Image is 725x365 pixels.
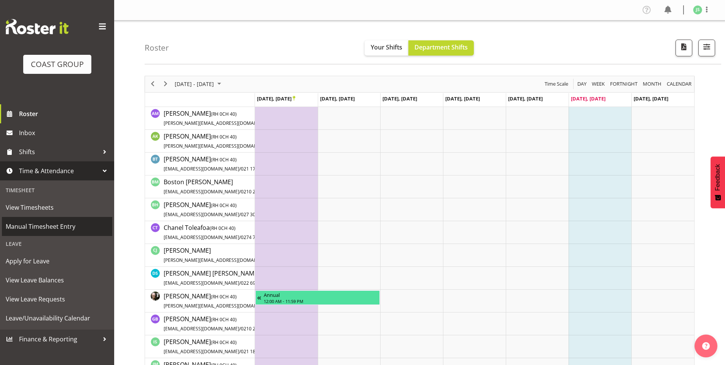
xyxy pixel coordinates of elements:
[164,109,306,127] span: [PERSON_NAME]
[241,188,272,195] span: 0210 289 5915
[239,280,241,286] span: /
[2,198,112,217] a: View Timesheets
[666,79,692,89] span: calendar
[145,107,255,130] td: Andrew McFadzean resource
[164,337,270,355] a: [PERSON_NAME](RH 0CH 40)[EMAIL_ADDRESS][DOMAIN_NAME]/021 185 9181
[414,43,468,51] span: Department Shifts
[666,79,693,89] button: Month
[164,314,272,333] a: [PERSON_NAME](RH 0CH 40)[EMAIL_ADDRESS][DOMAIN_NAME]/0210 261 1155
[241,234,270,241] span: 0274 748 935
[164,269,285,287] span: [PERSON_NAME] [PERSON_NAME]
[642,79,662,89] span: Month
[6,19,69,34] img: Rosterit website logo
[164,120,275,126] span: [PERSON_NAME][EMAIL_ADDRESS][DOMAIN_NAME]
[174,79,225,89] button: September 2025
[145,130,255,153] td: Angela Kerrigan resource
[161,79,171,89] button: Next
[212,134,222,140] span: RH 0
[2,252,112,271] a: Apply for Leave
[241,325,272,332] span: 0210 261 1155
[382,95,417,102] span: [DATE], [DATE]
[212,202,222,209] span: RH 0
[257,95,295,102] span: [DATE], [DATE]
[408,40,474,56] button: Department Shifts
[676,40,692,56] button: Download a PDF of the roster according to the set date range.
[164,303,275,309] span: [PERSON_NAME][EMAIL_ADDRESS][DOMAIN_NAME]
[164,143,275,149] span: [PERSON_NAME][EMAIL_ADDRESS][DOMAIN_NAME]
[241,348,270,355] span: 021 185 9181
[577,79,587,89] span: Day
[164,223,270,241] a: Chanel Toleafoa(RH 0CH 40)[EMAIL_ADDRESS][DOMAIN_NAME]/0274 748 935
[591,79,605,89] span: Week
[6,312,108,324] span: Leave/Unavailability Calendar
[164,188,239,195] span: [EMAIL_ADDRESS][DOMAIN_NAME]
[241,166,270,172] span: 021 174 3407
[164,211,239,218] span: [EMAIL_ADDRESS][DOMAIN_NAME]
[164,246,306,264] a: [PERSON_NAME][PERSON_NAME][EMAIL_ADDRESS][DOMAIN_NAME]
[211,134,237,140] span: ( CH 40)
[146,76,159,92] div: previous period
[19,333,99,345] span: Finance & Reporting
[164,234,239,241] span: [EMAIL_ADDRESS][DOMAIN_NAME]
[320,95,355,102] span: [DATE], [DATE]
[365,40,408,56] button: Your Shifts
[145,175,255,198] td: Boston Morgan-Horan resource
[164,246,306,264] span: [PERSON_NAME]
[19,108,110,120] span: Roster
[642,79,663,89] button: Timeline Month
[6,221,108,232] span: Manual Timesheet Entry
[212,156,222,163] span: RH 0
[164,201,270,218] span: [PERSON_NAME]
[164,109,306,127] a: [PERSON_NAME](RH 0CH 40)[PERSON_NAME][EMAIL_ADDRESS][DOMAIN_NAME]
[145,312,255,335] td: Gene Burton resource
[445,95,480,102] span: [DATE], [DATE]
[212,339,222,346] span: RH 0
[164,178,272,195] span: Boston [PERSON_NAME]
[634,95,668,102] span: [DATE], [DATE]
[571,95,605,102] span: [DATE], [DATE]
[164,257,275,263] span: [PERSON_NAME][EMAIL_ADDRESS][DOMAIN_NAME]
[714,164,721,191] span: Feedback
[159,76,172,92] div: next period
[164,280,239,286] span: [EMAIL_ADDRESS][DOMAIN_NAME]
[164,338,270,355] span: [PERSON_NAME]
[212,111,222,117] span: RH 0
[264,291,378,298] div: Annual
[711,156,725,208] button: Feedback - Show survey
[2,290,112,309] a: View Leave Requests
[239,325,241,332] span: /
[19,127,110,139] span: Inbox
[145,290,255,312] td: Dayle Eathorne resource
[211,339,237,346] span: ( CH 40)
[19,146,99,158] span: Shifts
[508,95,543,102] span: [DATE], [DATE]
[2,217,112,236] a: Manual Timesheet Entry
[172,76,226,92] div: September 22 - 28, 2025
[174,79,215,89] span: [DATE] - [DATE]
[543,79,570,89] button: Time Scale
[164,269,285,287] a: [PERSON_NAME] [PERSON_NAME][EMAIL_ADDRESS][DOMAIN_NAME]/022 695 2670
[255,290,380,305] div: Dayle Eathorne"s event - Annual Begin From Friday, September 19, 2025 at 12:00:00 AM GMT+12:00 En...
[211,316,237,323] span: ( CH 40)
[145,335,255,358] td: Ian Simpson resource
[145,221,255,244] td: Chanel Toleafoa resource
[702,342,710,350] img: help-xxl-2.png
[164,166,239,172] span: [EMAIL_ADDRESS][DOMAIN_NAME]
[164,155,270,173] a: [PERSON_NAME](RH 0CH 40)[EMAIL_ADDRESS][DOMAIN_NAME]/021 174 3407
[6,274,108,286] span: View Leave Balances
[6,202,108,213] span: View Timesheets
[2,182,112,198] div: Timesheet
[2,271,112,290] a: View Leave Balances
[241,211,270,218] span: 027 309 9306
[164,223,270,241] span: Chanel Toleafoa
[210,225,236,231] span: ( CH 40)
[239,348,241,355] span: /
[239,234,241,241] span: /
[6,255,108,267] span: Apply for Leave
[239,211,241,218] span: /
[591,79,606,89] button: Timeline Week
[6,293,108,305] span: View Leave Requests
[609,79,639,89] button: Fortnight
[19,165,99,177] span: Time & Attendance
[2,236,112,252] div: Leave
